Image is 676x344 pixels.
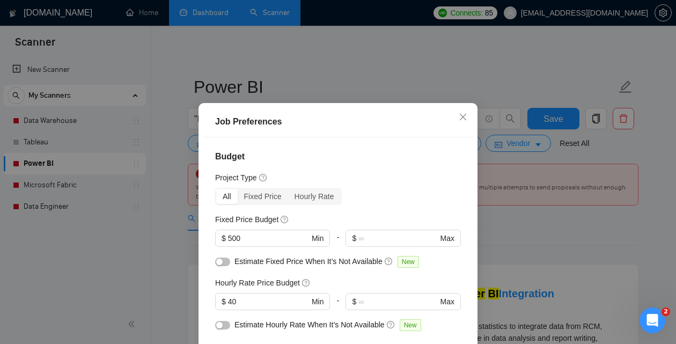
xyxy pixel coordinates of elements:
[215,214,278,225] h5: Fixed Price Budget
[259,173,268,181] span: question-circle
[358,296,438,308] input: ∞
[387,320,395,328] span: question-circle
[312,232,324,244] span: Min
[222,296,226,308] span: $
[398,256,419,268] span: New
[216,189,238,204] div: All
[352,232,356,244] span: $
[449,103,477,132] button: Close
[288,189,341,204] div: Hourly Rate
[302,278,311,287] span: question-circle
[312,296,324,308] span: Min
[440,232,454,244] span: Max
[228,296,310,308] input: 0
[330,230,346,255] div: -
[440,296,454,308] span: Max
[281,215,289,223] span: question-circle
[215,277,300,289] h5: Hourly Rate Price Budget
[640,308,665,333] iframe: Intercom live chat
[215,115,461,128] div: Job Preferences
[459,113,467,121] span: close
[215,172,257,184] h5: Project Type
[222,232,226,244] span: $
[330,293,346,319] div: -
[400,319,421,331] span: New
[238,189,288,204] div: Fixed Price
[662,308,670,316] span: 2
[215,150,461,163] h4: Budget
[385,257,393,265] span: question-circle
[358,232,438,244] input: ∞
[234,257,383,266] span: Estimate Fixed Price When It’s Not Available
[228,232,310,244] input: 0
[234,320,385,329] span: Estimate Hourly Rate When It’s Not Available
[352,296,356,308] span: $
